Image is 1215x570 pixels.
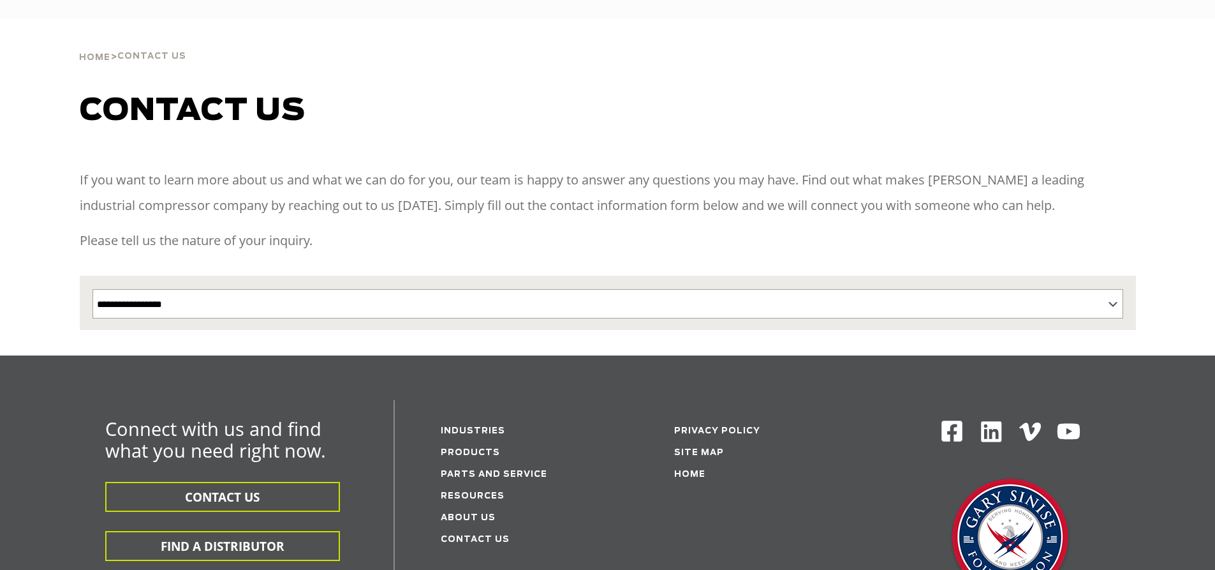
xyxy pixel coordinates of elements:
[441,492,504,500] a: Resources
[674,449,724,457] a: Site Map
[79,19,186,68] div: >
[79,54,110,62] span: Home
[1019,423,1041,441] img: Vimeo
[105,416,326,463] span: Connect with us and find what you need right now.
[940,419,964,443] img: Facebook
[80,167,1136,218] p: If you want to learn more about us and what we can do for you, our team is happy to answer any qu...
[979,419,1004,444] img: Linkedin
[80,96,306,126] span: Contact us
[105,482,340,512] button: CONTACT US
[441,449,500,457] a: Products
[674,470,705,479] a: Home
[105,531,340,561] button: FIND A DISTRIBUTOR
[441,427,505,435] a: Industries
[441,536,510,544] a: Contact Us
[117,52,186,61] span: Contact Us
[1056,419,1081,444] img: Youtube
[80,228,1136,253] p: Please tell us the nature of your inquiry.
[674,427,760,435] a: Privacy Policy
[441,470,547,479] a: Parts and service
[441,514,496,522] a: About Us
[79,51,110,63] a: Home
